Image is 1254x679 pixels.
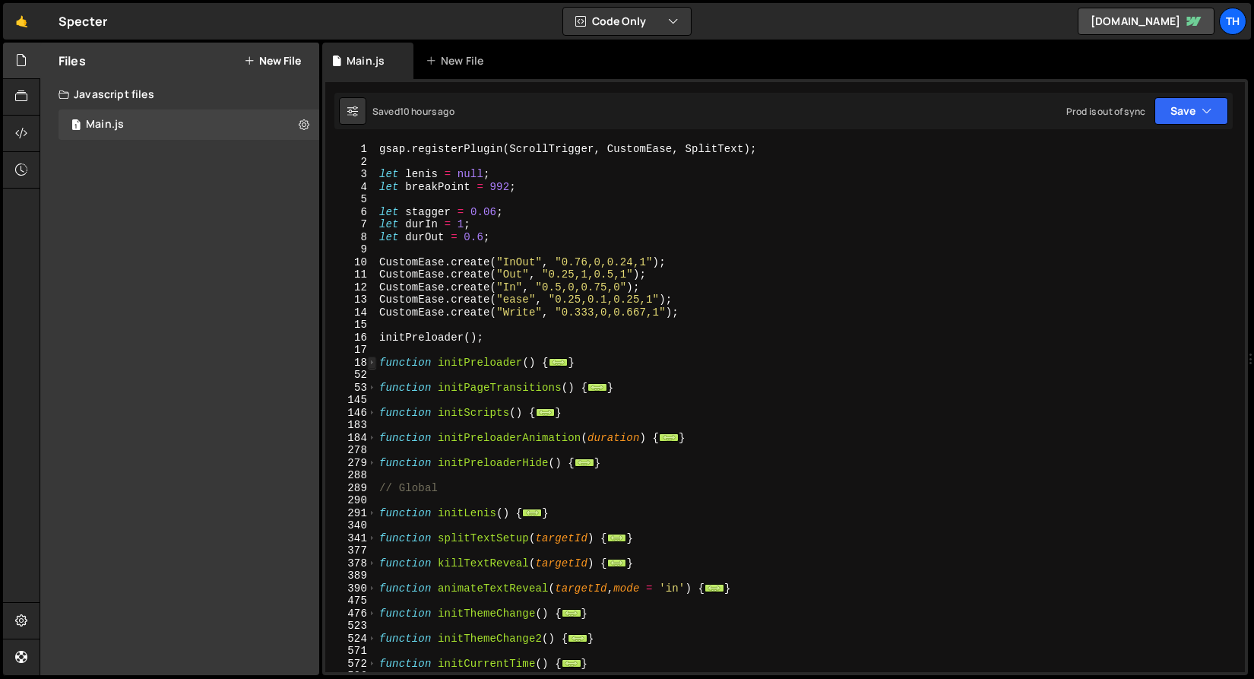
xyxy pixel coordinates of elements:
span: ... [523,508,543,516]
div: 10 hours ago [400,105,454,118]
div: 4 [325,181,377,194]
a: Th [1219,8,1246,35]
div: Main.js [86,118,124,132]
div: 523 [325,620,377,633]
div: 7 [325,218,377,231]
div: 53 [325,382,377,395]
div: 1 [325,143,377,156]
div: 572 [325,658,377,671]
div: Saved [372,105,454,118]
div: 377 [325,544,377,557]
div: New File [426,53,489,68]
div: 341 [325,532,377,545]
div: 340 [325,519,377,532]
div: Specter [59,12,107,30]
span: ... [587,382,607,391]
div: 184 [325,432,377,445]
div: 52 [325,369,377,382]
div: 291 [325,507,377,520]
span: ... [607,558,627,566]
div: 389 [325,570,377,582]
button: New File [244,55,301,67]
div: 476 [325,608,377,620]
div: 17 [325,344,377,357]
div: 11 [325,268,377,281]
span: ... [607,533,627,541]
button: Save [1154,97,1228,125]
div: 571 [325,645,377,658]
span: ... [562,658,581,667]
span: 1 [71,120,81,132]
div: Javascript files [40,79,319,109]
div: 5 [325,193,377,206]
div: 279 [325,457,377,470]
div: 278 [325,444,377,457]
div: 146 [325,407,377,420]
span: ... [568,633,588,642]
div: 289 [325,482,377,495]
div: 2 [325,156,377,169]
h2: Files [59,52,86,69]
span: ... [549,357,568,366]
div: 183 [325,419,377,432]
span: ... [562,608,581,617]
div: 18 [325,357,377,370]
span: ... [705,583,724,592]
div: Prod is out of sync [1066,105,1145,118]
a: 🤙 [3,3,40,40]
div: 145 [325,394,377,407]
div: 12 [325,281,377,294]
div: 14 [325,306,377,319]
div: 475 [325,595,377,608]
span: ... [536,408,556,416]
div: 290 [325,494,377,507]
div: 8 [325,231,377,244]
button: Code Only [563,8,691,35]
div: 6 [325,206,377,219]
div: 15 [325,319,377,332]
div: 378 [325,557,377,570]
span: ... [660,433,679,441]
span: ... [575,458,594,466]
a: [DOMAIN_NAME] [1078,8,1214,35]
div: 3 [325,168,377,181]
div: 10 [325,256,377,269]
div: 9 [325,243,377,256]
div: 16 [325,332,377,344]
div: 524 [325,633,377,646]
div: 16840/46037.js [59,109,319,140]
div: 13 [325,293,377,306]
div: Main.js [347,53,385,68]
div: 390 [325,582,377,595]
div: 288 [325,469,377,482]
